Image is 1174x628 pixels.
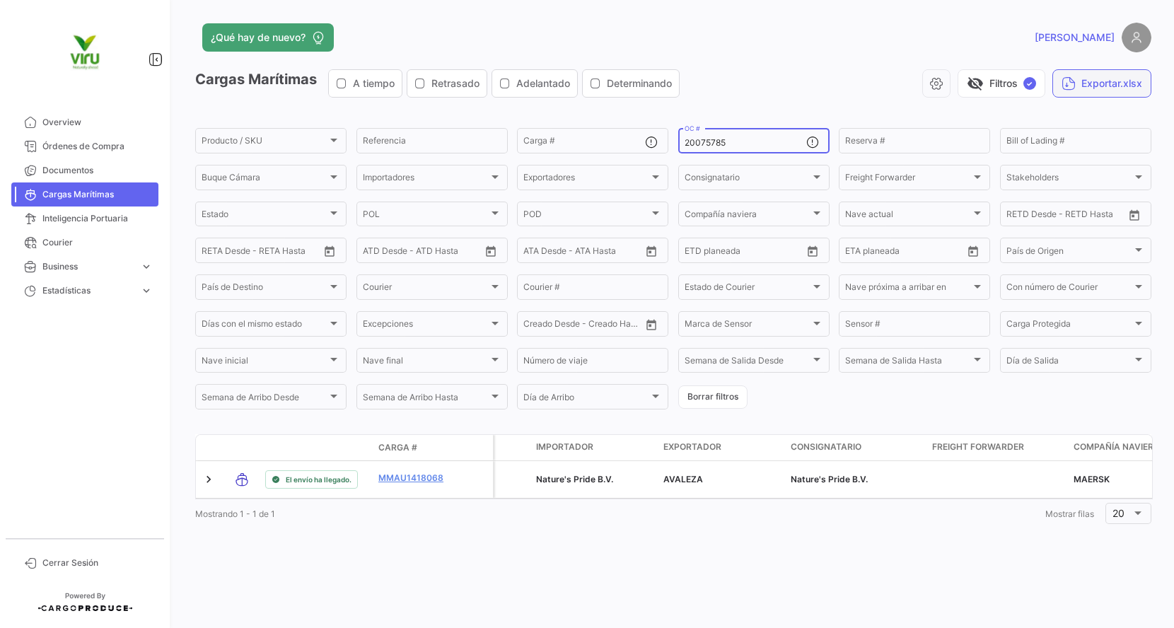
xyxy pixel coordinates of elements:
span: Determinando [607,76,672,91]
span: Nature's Pride B.V. [791,474,868,484]
span: Día de Arribo [523,395,649,405]
span: Semana de Arribo Hasta [363,395,489,405]
span: Semana de Arribo Desde [202,395,327,405]
span: Nave final [363,358,489,368]
input: Desde [845,248,871,257]
span: País de Origen [1006,248,1132,257]
span: Días con el mismo estado [202,321,327,331]
a: Cargas Marítimas [11,182,158,207]
span: Estadísticas [42,284,134,297]
button: Open calendar [641,314,662,335]
input: ATA Desde [523,248,566,257]
span: Inteligencia Portuaria [42,212,153,225]
datatable-header-cell: Carga Protegida [495,435,530,460]
span: Nave próxima a arribar en [845,284,971,294]
span: ✓ [1023,77,1036,90]
datatable-header-cell: Exportador [658,435,785,460]
datatable-header-cell: Póliza [458,442,493,453]
span: Excepciones [363,321,489,331]
span: Cerrar Sesión [42,557,153,569]
input: Hasta [880,248,936,257]
button: Open calendar [480,240,501,262]
span: Semana de Salida Hasta [845,358,971,368]
span: Business [42,260,134,273]
input: Creado Desde [523,321,575,331]
button: Open calendar [1124,204,1145,226]
span: AVALEZA [663,474,703,484]
input: Creado Hasta [585,321,641,331]
span: Estado de Courier [685,284,810,294]
span: Con número de Courier [1006,284,1132,294]
span: Freight Forwarder [932,441,1024,453]
input: Desde [202,248,227,257]
span: Carga # [378,441,417,454]
span: Courier [42,236,153,249]
input: Hasta [237,248,293,257]
span: Producto / SKU [202,138,327,148]
span: Courier [363,284,489,294]
span: País de Destino [202,284,327,294]
span: POL [363,211,489,221]
span: Carga Protegida [1006,321,1132,331]
input: Hasta [1042,211,1098,221]
button: Adelantado [492,70,577,97]
input: ATA Hasta [576,248,632,257]
span: Freight Forwarder [845,175,971,185]
span: Semana de Salida Desde [685,358,810,368]
span: El envío ha llegado. [286,474,351,485]
span: Mostrar filas [1045,508,1094,519]
span: Importadores [363,175,489,185]
button: Open calendar [641,240,662,262]
a: Overview [11,110,158,134]
span: Importador [536,441,593,453]
datatable-header-cell: Estado de Envio [260,442,373,453]
span: Stakeholders [1006,175,1132,185]
a: Courier [11,231,158,255]
span: Documentos [42,164,153,177]
span: Mostrando 1 - 1 de 1 [195,508,275,519]
span: POD [523,211,649,221]
input: Desde [685,248,710,257]
span: Nave inicial [202,358,327,368]
span: [PERSON_NAME] [1035,30,1115,45]
span: Buque Cámara [202,175,327,185]
button: Retrasado [407,70,487,97]
datatable-header-cell: Freight Forwarder [926,435,1068,460]
datatable-header-cell: Carga # [373,436,458,460]
datatable-header-cell: Importador [530,435,658,460]
span: Día de Salida [1006,358,1132,368]
span: Estado [202,211,327,221]
a: Expand/Collapse Row [202,472,216,487]
span: Exportador [663,441,721,453]
a: Órdenes de Compra [11,134,158,158]
span: Consignatario [791,441,861,453]
button: Exportar.xlsx [1052,69,1151,98]
datatable-header-cell: Consignatario [785,435,926,460]
span: Nature's Pride B.V. [536,474,613,484]
button: A tiempo [329,70,402,97]
span: ¿Qué hay de nuevo? [211,30,306,45]
span: Exportadores [523,175,649,185]
button: visibility_offFiltros✓ [958,69,1045,98]
input: ATD Desde [363,248,407,257]
span: A tiempo [353,76,395,91]
span: 20 [1113,507,1125,519]
span: expand_more [140,284,153,297]
span: Overview [42,116,153,129]
button: Determinando [583,70,679,97]
button: Open calendar [963,240,984,262]
span: Nave actual [845,211,971,221]
span: visibility_off [967,75,984,92]
span: expand_more [140,260,153,273]
span: Compañía naviera [1074,441,1160,453]
input: Desde [1006,211,1032,221]
span: MAERSK [1074,474,1110,484]
a: MMAU1418068 [378,472,452,484]
span: Adelantado [516,76,570,91]
input: ATD Hasta [417,248,473,257]
img: viru.png [50,17,120,88]
span: Marca de Sensor [685,321,810,331]
datatable-header-cell: Modo de Transporte [224,442,260,453]
button: Open calendar [802,240,823,262]
button: Open calendar [319,240,340,262]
